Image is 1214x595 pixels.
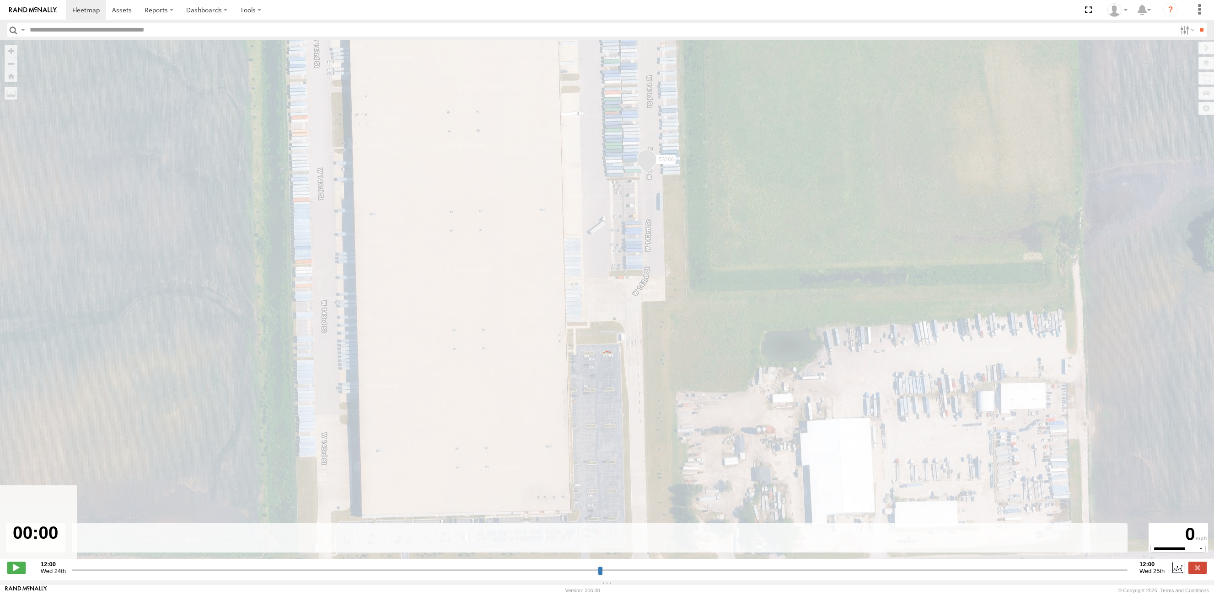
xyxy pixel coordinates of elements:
[41,561,66,568] strong: 12:00
[1160,588,1209,593] a: Terms and Conditions
[1188,562,1207,574] label: Close
[1118,588,1209,593] div: © Copyright 2025 -
[5,586,47,595] a: Visit our Website
[7,562,26,574] label: Play/Stop
[1176,23,1196,37] label: Search Filter Options
[1139,568,1165,574] span: Wed 25th
[9,7,57,13] img: rand-logo.svg
[1104,3,1131,17] div: Miky Transport
[41,568,66,574] span: Wed 24th
[1139,561,1165,568] strong: 12:00
[565,588,600,593] div: Version: 306.00
[1163,3,1178,17] i: ?
[1150,524,1207,545] div: 0
[19,23,27,37] label: Search Query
